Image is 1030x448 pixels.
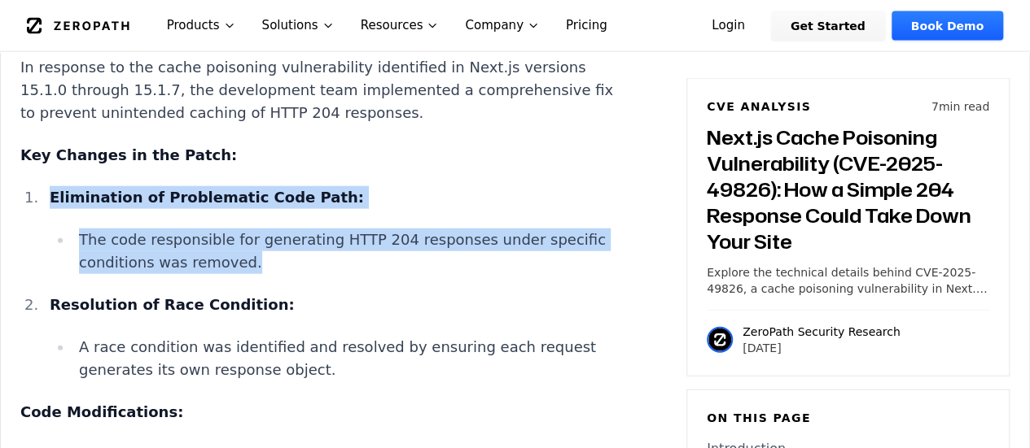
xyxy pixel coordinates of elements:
img: ZeroPath Security Research [707,327,733,353]
p: 7 min read [931,98,989,115]
li: The code responsible for generating HTTP 204 responses under specific conditions was removed. [72,228,626,274]
p: In response to the cache poisoning vulnerability identified in Next.js versions 15.1.0 through 15... [20,56,626,124]
p: Explore the technical details behind CVE-2025-49826, a cache poisoning vulnerability in Next.js t... [707,264,989,297]
h6: CVE Analysis [707,98,811,115]
p: ZeroPath Security Research [743,324,901,340]
li: A race condition was identified and resolved by ensuring each request generates its own response ... [72,336,626,381]
strong: Resolution of Race Condition: [50,296,295,313]
a: Login [692,11,765,41]
strong: Elimination of Problematic Code Path: [50,189,364,206]
h3: Next.js Cache Poisoning Vulnerability (CVE-2025-49826): How a Simple 204 Response Could Take Down... [707,124,989,254]
strong: Key Changes in the Patch: [20,146,237,163]
strong: Code Modifications: [20,403,183,420]
a: Get Started [771,11,885,41]
h6: On this page [707,410,989,426]
a: Book Demo [892,11,1003,41]
p: [DATE] [743,340,901,356]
